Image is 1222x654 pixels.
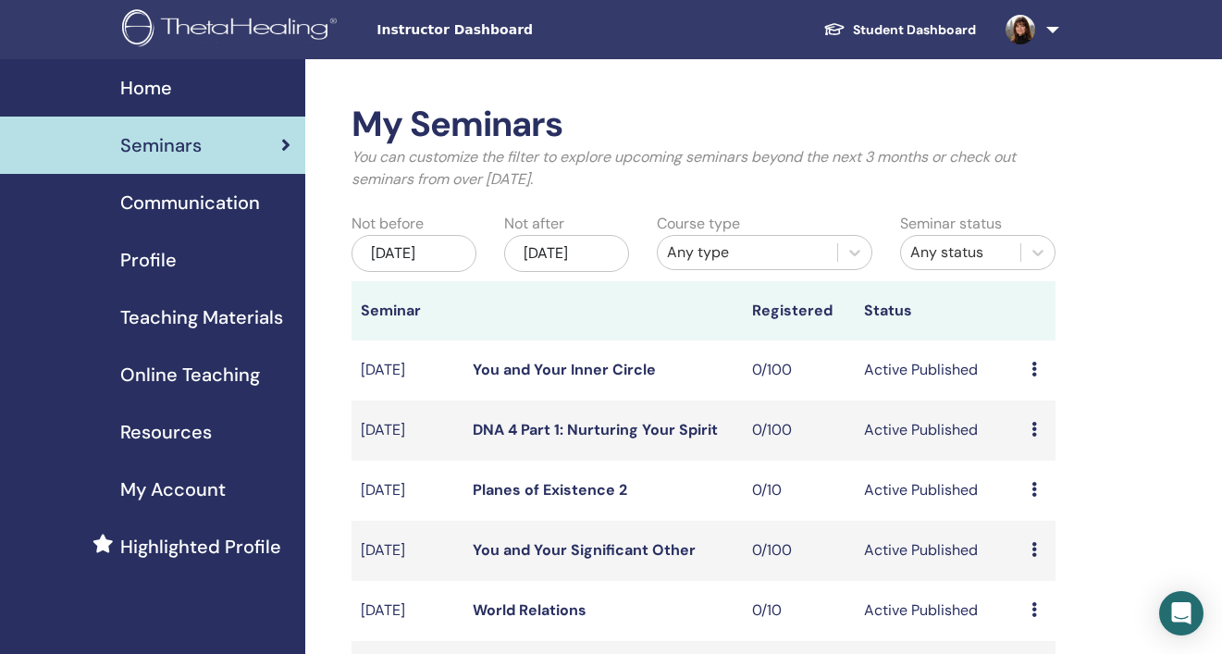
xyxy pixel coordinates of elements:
[743,281,855,340] th: Registered
[808,13,991,47] a: Student Dashboard
[352,581,463,641] td: [DATE]
[352,401,463,461] td: [DATE]
[743,340,855,401] td: 0/100
[120,189,260,216] span: Communication
[855,340,1022,401] td: Active Published
[120,74,172,102] span: Home
[473,360,656,379] a: You and Your Inner Circle
[743,401,855,461] td: 0/100
[855,461,1022,521] td: Active Published
[352,235,476,272] div: [DATE]
[855,581,1022,641] td: Active Published
[823,21,846,37] img: graduation-cap-white.svg
[352,104,1055,146] h2: My Seminars
[743,461,855,521] td: 0/10
[1159,591,1203,635] div: Open Intercom Messenger
[352,340,463,401] td: [DATE]
[120,533,281,561] span: Highlighted Profile
[667,241,829,264] div: Any type
[473,540,696,560] a: You and Your Significant Other
[855,281,1022,340] th: Status
[504,213,564,235] label: Not after
[855,521,1022,581] td: Active Published
[473,480,627,500] a: Planes of Existence 2
[900,213,1002,235] label: Seminar status
[376,20,654,40] span: Instructor Dashboard
[120,131,202,159] span: Seminars
[910,241,1011,264] div: Any status
[473,420,718,439] a: DNA 4 Part 1: Nurturing Your Spirit
[743,521,855,581] td: 0/100
[473,600,586,620] a: World Relations
[120,418,212,446] span: Resources
[122,9,343,51] img: logo.png
[120,246,177,274] span: Profile
[504,235,629,272] div: [DATE]
[120,361,260,389] span: Online Teaching
[743,581,855,641] td: 0/10
[352,281,463,340] th: Seminar
[657,213,740,235] label: Course type
[855,401,1022,461] td: Active Published
[352,213,424,235] label: Not before
[352,521,463,581] td: [DATE]
[120,303,283,331] span: Teaching Materials
[352,461,463,521] td: [DATE]
[352,146,1055,191] p: You can customize the filter to explore upcoming seminars beyond the next 3 months or check out s...
[1006,15,1035,44] img: default.jpg
[120,475,226,503] span: My Account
